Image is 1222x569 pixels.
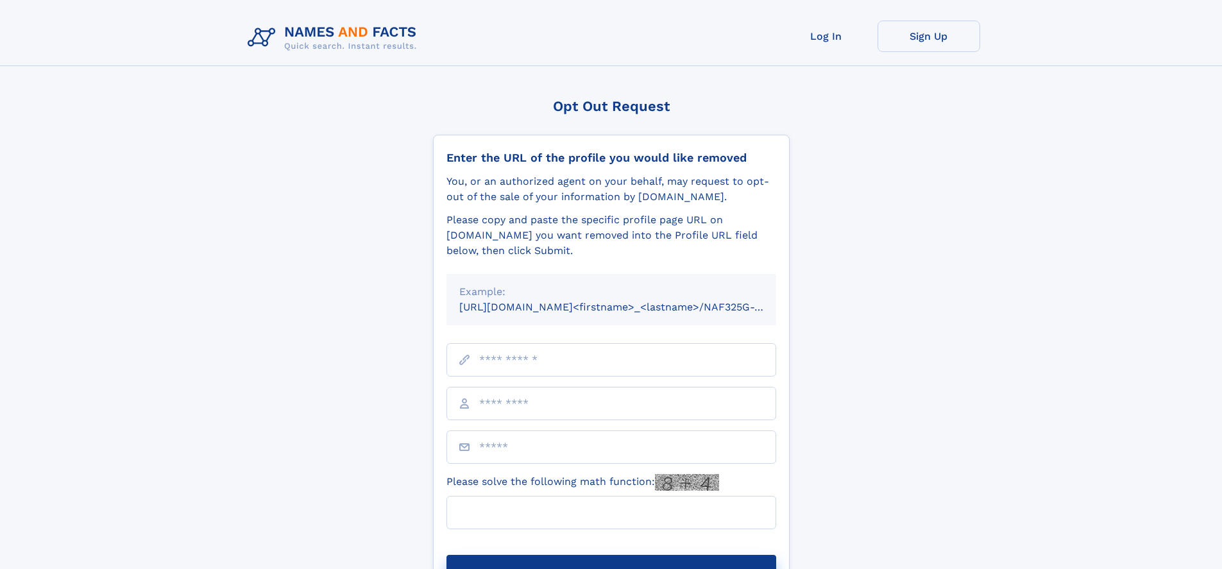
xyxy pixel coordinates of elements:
[446,174,776,205] div: You, or an authorized agent on your behalf, may request to opt-out of the sale of your informatio...
[446,474,719,491] label: Please solve the following math function:
[878,21,980,52] a: Sign Up
[242,21,427,55] img: Logo Names and Facts
[459,284,763,300] div: Example:
[775,21,878,52] a: Log In
[459,301,801,313] small: [URL][DOMAIN_NAME]<firstname>_<lastname>/NAF325G-xxxxxxxx
[433,98,790,114] div: Opt Out Request
[446,212,776,259] div: Please copy and paste the specific profile page URL on [DOMAIN_NAME] you want removed into the Pr...
[446,151,776,165] div: Enter the URL of the profile you would like removed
